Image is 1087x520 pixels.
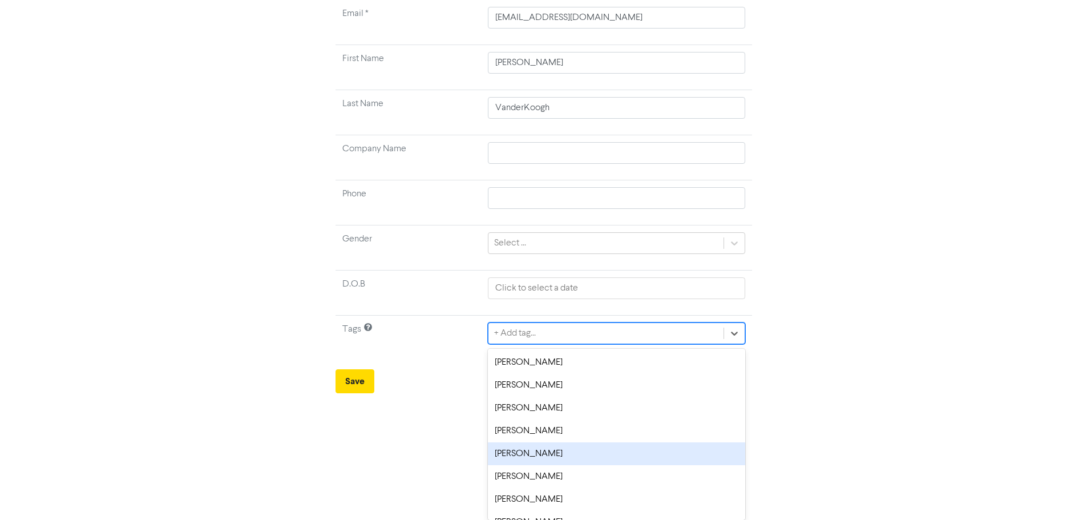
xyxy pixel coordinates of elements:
[494,326,536,340] div: + Add tag...
[488,397,745,420] div: [PERSON_NAME]
[336,369,374,393] button: Save
[488,442,745,465] div: [PERSON_NAME]
[494,236,526,250] div: Select ...
[336,180,482,225] td: Phone
[488,488,745,511] div: [PERSON_NAME]
[488,374,745,397] div: [PERSON_NAME]
[336,225,482,271] td: Gender
[336,45,482,90] td: First Name
[488,351,745,374] div: [PERSON_NAME]
[488,465,745,488] div: [PERSON_NAME]
[488,420,745,442] div: [PERSON_NAME]
[336,135,482,180] td: Company Name
[1030,465,1087,520] iframe: Chat Widget
[336,271,482,316] td: D.O.B
[336,316,482,361] td: Tags
[336,90,482,135] td: Last Name
[488,277,745,299] input: Click to select a date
